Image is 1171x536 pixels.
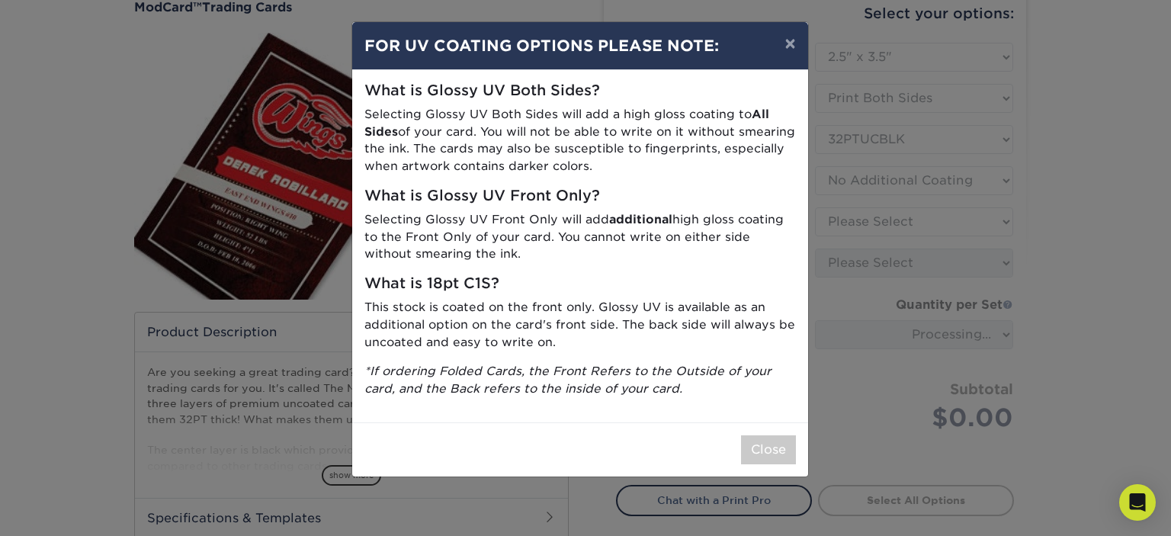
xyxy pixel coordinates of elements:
[364,34,796,57] h4: FOR UV COATING OPTIONS PLEASE NOTE:
[364,106,796,175] p: Selecting Glossy UV Both Sides will add a high gloss coating to of your card. You will not be abl...
[1119,484,1156,521] div: Open Intercom Messenger
[364,364,772,396] i: *If ordering Folded Cards, the Front Refers to the Outside of your card, and the Back refers to t...
[364,275,796,293] h5: What is 18pt C1S?
[772,22,807,65] button: ×
[364,188,796,205] h5: What is Glossy UV Front Only?
[364,299,796,351] p: This stock is coated on the front only. Glossy UV is available as an additional option on the car...
[364,107,769,139] strong: All Sides
[609,212,672,226] strong: additional
[364,211,796,263] p: Selecting Glossy UV Front Only will add high gloss coating to the Front Only of your card. You ca...
[364,82,796,100] h5: What is Glossy UV Both Sides?
[741,435,796,464] button: Close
